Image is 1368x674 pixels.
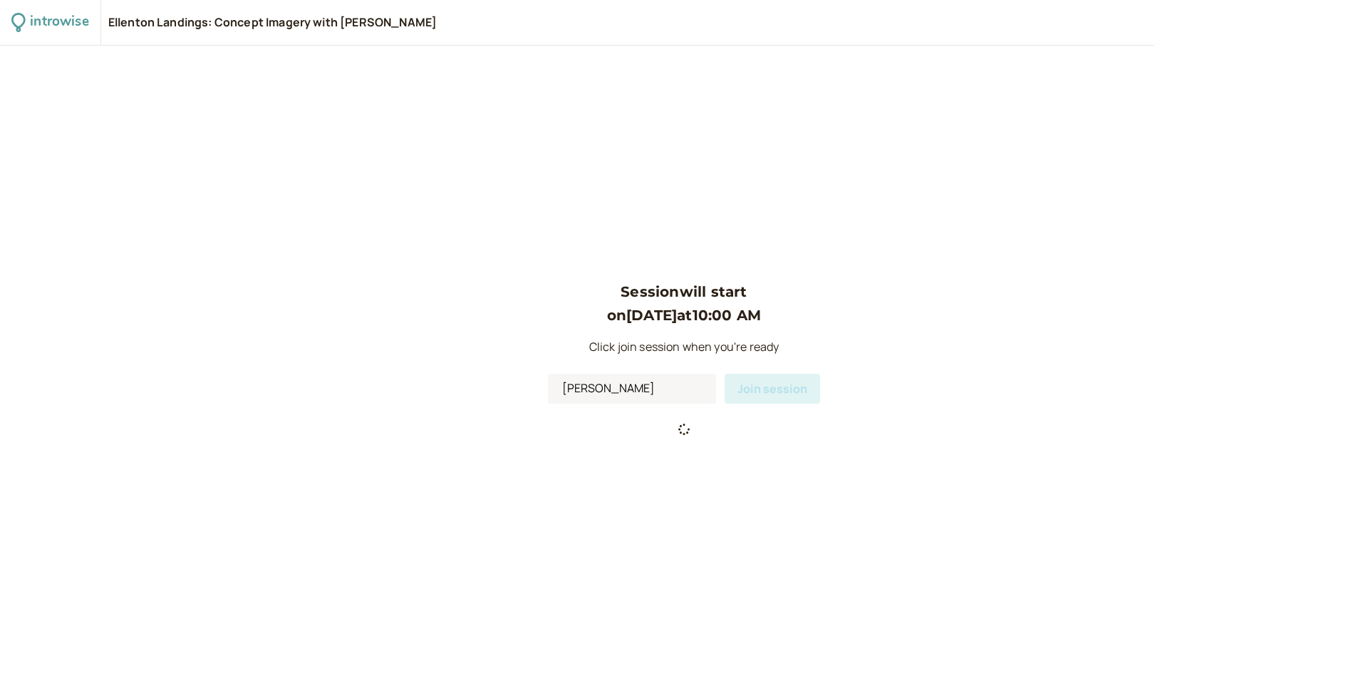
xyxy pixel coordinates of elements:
span: Join session [737,381,807,397]
div: introwise [30,11,88,34]
input: Your Name [548,374,716,404]
button: Join session [725,374,820,404]
p: Click join session when you're ready [548,338,820,357]
h3: Session will start on [DATE] at 10:00 AM [548,280,820,327]
div: Ellenton Landings: Concept Imagery with [PERSON_NAME] [108,15,437,31]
